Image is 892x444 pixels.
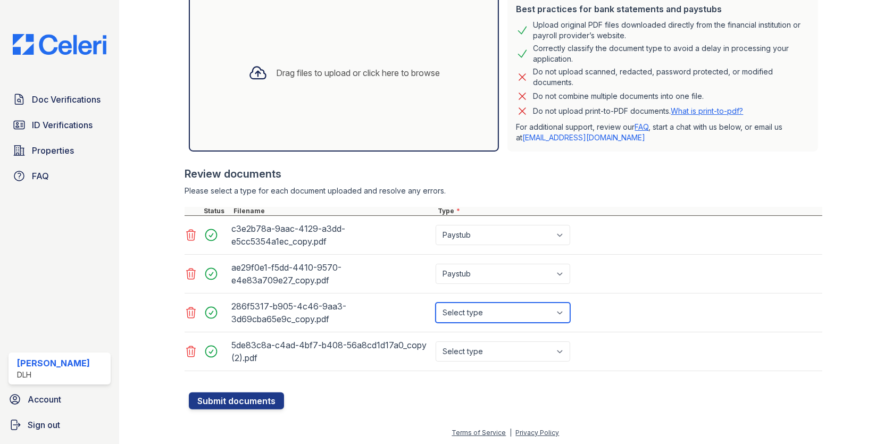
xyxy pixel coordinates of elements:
[185,166,822,181] div: Review documents
[32,119,93,131] span: ID Verifications
[9,140,111,161] a: Properties
[231,207,436,215] div: Filename
[185,186,822,196] div: Please select a type for each document uploaded and resolve any errors.
[28,393,61,406] span: Account
[231,298,431,328] div: 286f5317-b905-4c46-9aa3-3d69cba65e9c_copy.pdf
[9,89,111,110] a: Doc Verifications
[671,106,743,115] a: What is print-to-pdf?
[533,43,809,64] div: Correctly classify the document type to avoid a delay in processing your application.
[516,3,809,15] div: Best practices for bank statements and paystubs
[17,370,90,380] div: DLH
[32,144,74,157] span: Properties
[276,66,440,79] div: Drag files to upload or click here to browse
[17,357,90,370] div: [PERSON_NAME]
[533,106,743,116] p: Do not upload print-to-PDF documents.
[32,170,49,182] span: FAQ
[4,414,115,435] a: Sign out
[516,122,809,143] p: For additional support, review our , start a chat with us below, or email us at
[436,207,822,215] div: Type
[533,20,809,41] div: Upload original PDF files downloaded directly from the financial institution or payroll provider’...
[4,389,115,410] a: Account
[231,337,431,366] div: 5de83c8a-c4ad-4bf7-b408-56a8cd1d17a0_copy (2).pdf
[9,165,111,187] a: FAQ
[231,220,431,250] div: c3e2b78a-9aac-4129-a3dd-e5cc5354a1ec_copy.pdf
[28,418,60,431] span: Sign out
[4,34,115,55] img: CE_Logo_Blue-a8612792a0a2168367f1c8372b55b34899dd931a85d93a1a3d3e32e68fde9ad4.png
[515,429,559,437] a: Privacy Policy
[231,259,431,289] div: ae29f0e1-f5dd-4410-9570-e4e83a709e27_copy.pdf
[452,429,506,437] a: Terms of Service
[533,90,704,103] div: Do not combine multiple documents into one file.
[635,122,648,131] a: FAQ
[510,429,512,437] div: |
[189,392,284,409] button: Submit documents
[32,93,101,106] span: Doc Verifications
[9,114,111,136] a: ID Verifications
[533,66,809,88] div: Do not upload scanned, redacted, password protected, or modified documents.
[522,133,645,142] a: [EMAIL_ADDRESS][DOMAIN_NAME]
[202,207,231,215] div: Status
